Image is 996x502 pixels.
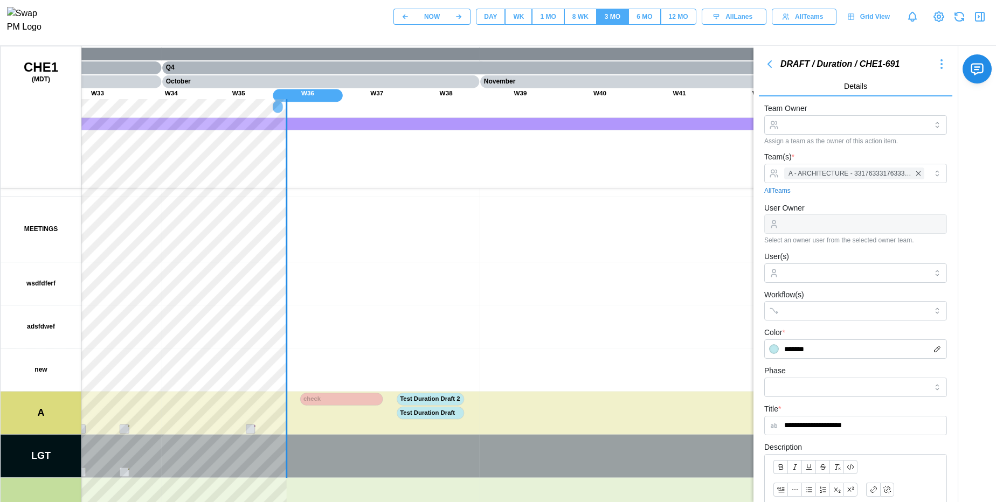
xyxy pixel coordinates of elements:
[669,12,688,22] div: 12 MO
[764,442,802,454] label: Description
[780,58,931,71] div: DRAFT / Duration / CHE1-691
[764,203,805,214] label: User Owner
[764,186,791,196] a: All Teams
[772,9,836,25] button: AllTeams
[842,9,898,25] a: Grid View
[815,460,829,474] button: Strikethrough
[725,9,752,24] span: All Lanes
[844,82,867,90] span: Details
[484,12,497,22] div: DAY
[903,8,922,26] a: Notifications
[540,12,556,22] div: 1 MO
[572,12,589,22] div: 8 WK
[801,460,815,474] button: Underline
[843,483,857,497] button: Superscript
[952,9,967,24] button: Refresh Grid
[764,365,786,377] label: Phase
[628,9,660,25] button: 6 MO
[764,251,789,263] label: User(s)
[931,9,946,24] a: View Project
[801,483,815,497] button: Bullet list
[866,483,880,497] button: Link
[764,403,781,415] label: Title
[773,460,787,474] button: Bold
[829,483,843,497] button: Subscript
[843,460,857,474] button: Code
[513,12,524,22] div: WK
[764,289,804,301] label: Workflow(s)
[702,9,766,25] button: AllLanes
[815,483,829,497] button: Ordered list
[787,460,801,474] button: Italic
[764,151,794,163] label: Team(s)
[764,103,807,115] label: Team Owner
[795,9,823,24] span: All Teams
[417,9,447,25] button: NOW
[564,9,597,25] button: 8 WK
[787,483,801,497] button: Horizontal line
[605,12,620,22] div: 3 MO
[773,483,787,497] button: Blockquote
[661,9,696,25] button: 12 MO
[764,327,785,339] label: Color
[637,12,652,22] div: 6 MO
[788,169,911,179] span: A - ARCHITECTURE - 331763331763331763331763331...
[505,9,532,25] button: WK
[424,12,440,22] div: NOW
[764,236,947,244] div: Select an owner user from the selected owner team.
[972,9,987,24] button: Close Drawer
[476,9,505,25] button: DAY
[764,137,947,145] div: Assign a team as the owner of this action item.
[880,483,894,497] button: Remove link
[597,9,628,25] button: 3 MO
[7,7,51,34] img: Swap PM Logo
[829,460,843,474] button: Clear formatting
[860,9,890,24] span: Grid View
[532,9,564,25] button: 1 MO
